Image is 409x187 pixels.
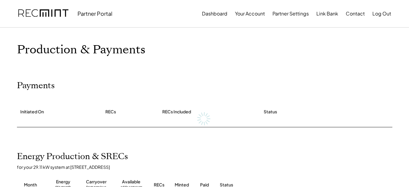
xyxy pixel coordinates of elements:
button: Partner Settings [272,8,309,20]
div: Carryover [86,179,107,185]
div: Initiated On [20,109,44,115]
button: Contact [346,8,365,20]
div: Status [264,109,277,115]
div: RECs Included [162,109,191,115]
div: Partner Portal [78,10,112,17]
h2: Payments [17,81,55,91]
div: Energy [56,179,70,185]
h1: Production & Payments [17,43,392,57]
img: recmint-logotype%403x.png [18,3,68,24]
h2: Energy Production & SRECs [17,152,128,162]
div: for your 29.11 kW system at [STREET_ADDRESS] [17,164,398,170]
div: RECs [105,109,116,115]
div: Available [122,179,140,185]
button: Your Account [235,8,265,20]
button: Log Out [372,8,391,20]
button: Link Bank [316,8,338,20]
button: Dashboard [202,8,227,20]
